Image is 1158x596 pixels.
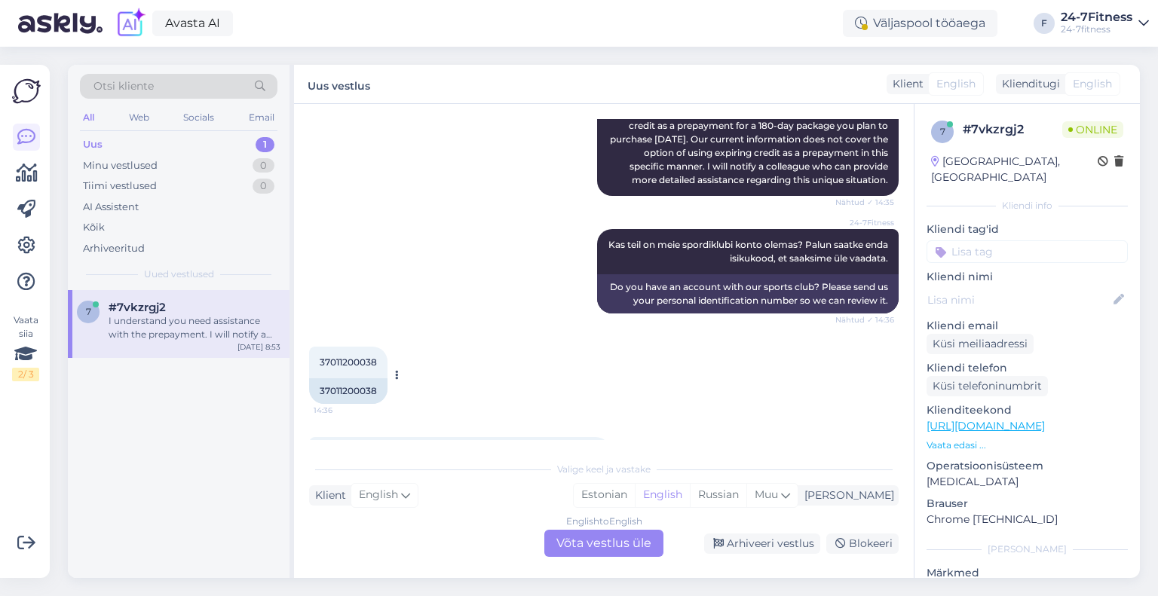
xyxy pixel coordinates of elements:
div: Tiimi vestlused [83,179,157,194]
img: explore-ai [115,8,146,39]
div: Socials [180,108,217,127]
div: Klient [309,487,346,503]
p: Kliendi telefon [927,360,1128,376]
div: Vaata siia [12,313,39,381]
div: 37011200038 [309,378,388,404]
div: AI Assistent [83,200,139,215]
img: Askly Logo [12,77,41,105]
div: Web [126,108,152,127]
p: Kliendi tag'id [927,222,1128,237]
div: 2 / 3 [12,368,39,381]
div: Võta vestlus üle [544,530,663,557]
span: 7 [940,126,945,137]
div: English [635,484,690,506]
div: Email [246,108,277,127]
span: #7vkzrgj2 [109,301,166,314]
p: Chrome [TECHNICAL_ID] [927,512,1128,527]
div: 24-7fitness [1061,23,1132,35]
div: [DATE] 8:53 [237,341,280,353]
span: 37011200038 [320,356,377,368]
div: [PERSON_NAME] [927,543,1128,556]
div: Russian [690,484,746,506]
div: Väljaspool tööaega [843,10,997,37]
div: Uus [83,137,103,152]
a: Avasta AI [152,11,233,36]
div: Küsi meiliaadressi [927,334,1034,354]
span: Nähtud ✓ 14:35 [835,197,894,208]
div: Kõik [83,220,105,235]
div: [GEOGRAPHIC_DATA], [GEOGRAPHIC_DATA] [931,154,1098,185]
span: 24-7Fitness [838,217,894,228]
div: # 7vkzrgj2 [963,121,1062,139]
span: Nähtud ✓ 14:36 [835,314,894,326]
div: Estonian [574,484,635,506]
div: Klienditugi [996,76,1060,92]
div: 1 [256,137,274,152]
div: 0 [253,179,274,194]
p: Brauser [927,496,1128,512]
span: Muu [755,487,778,501]
span: Otsi kliente [93,78,154,94]
div: Blokeeri [826,533,899,554]
div: English to English [566,515,642,528]
p: Klienditeekond [927,402,1128,418]
span: 7 [86,306,91,317]
span: 14:36 [314,405,370,416]
div: Do you have an account with our sports club? Please send us your personal identification number s... [597,274,899,313]
p: Vaata edasi ... [927,439,1128,452]
div: Klient [887,76,924,92]
div: I understand you need assistance with the prepayment. I will notify a colleague who can help you ... [109,314,280,341]
span: English [359,487,398,503]
p: Operatsioonisüsteem [927,458,1128,474]
div: [PERSON_NAME] [798,487,894,503]
span: Kas teil on meie spordiklubi konto olemas? Palun saatke enda isikukood, et saaksime üle vaadata. [608,239,890,264]
span: English [1073,76,1112,92]
label: Uus vestlus [308,74,370,94]
p: [MEDICAL_DATA] [927,474,1128,490]
div: Kliendi info [927,199,1128,212]
div: Arhiveeri vestlus [704,533,820,554]
div: All [80,108,97,127]
span: English [936,76,976,92]
div: Küsi telefoninumbrit [927,376,1048,396]
input: Lisa tag [927,240,1128,263]
div: 0 [253,158,274,173]
p: Kliendi email [927,318,1128,334]
span: Uued vestlused [144,267,214,281]
p: Kliendi nimi [927,269,1128,285]
p: Märkmed [927,565,1128,581]
a: 24-7Fitness24-7fitness [1061,11,1149,35]
div: Minu vestlused [83,158,158,173]
div: Valige keel ja vastake [309,463,899,476]
div: 24-7Fitness [1061,11,1132,23]
a: [URL][DOMAIN_NAME] [927,419,1045,432]
div: Arhiveeritud [83,241,145,256]
input: Lisa nimi [927,292,1111,308]
div: F [1034,13,1055,34]
span: Online [1062,121,1123,138]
